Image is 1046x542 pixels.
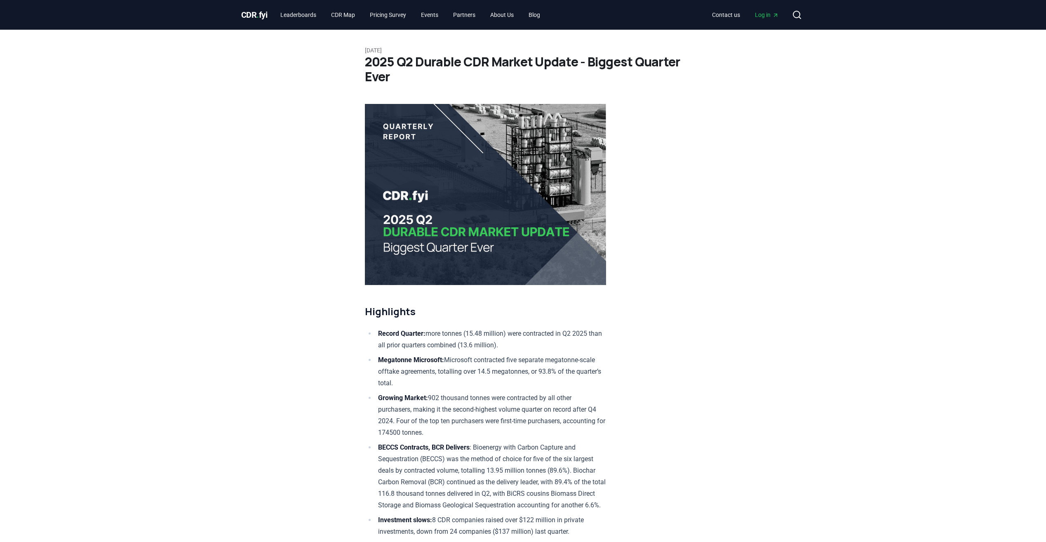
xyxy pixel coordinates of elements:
[378,356,444,364] strong: Megatonne Microsoft:
[522,7,547,22] a: Blog
[365,104,606,285] img: blog post image
[241,9,268,21] a: CDR.fyi
[378,330,425,337] strong: Record Quarter:
[274,7,547,22] nav: Main
[241,10,268,20] span: CDR fyi
[376,328,606,351] li: more tonnes (15.48 million) were contracted in Q2 2025 than all prior quarters combined (13.6 mil...
[376,354,606,389] li: Microsoft contracted five separate megatonne-scale offtake agreements, totalling over 14.5 megato...
[705,7,785,22] nav: Main
[256,10,259,20] span: .
[324,7,362,22] a: CDR Map
[378,394,428,402] strong: Growing Market:
[376,442,606,511] li: : Bioenergy with Carbon Capture and Sequestration (BECCS) was the method of choice for five of th...
[484,7,520,22] a: About Us
[376,392,606,438] li: 902 thousand tonnes were contracted by all other purchasers, making it the second-highest volume ...
[748,7,785,22] a: Log in
[274,7,323,22] a: Leaderboards
[414,7,445,22] a: Events
[365,54,682,84] h1: 2025 Q2 Durable CDR Market Update - Biggest Quarter Ever
[755,11,779,19] span: Log in
[378,516,432,524] strong: Investment slows:
[705,7,747,22] a: Contact us
[363,7,413,22] a: Pricing Survey
[378,443,470,451] strong: BECCS Contracts, BCR Delivers
[365,46,682,54] p: [DATE]
[365,305,606,318] h2: Highlights
[376,514,606,537] li: 8 CDR companies raised over $122 million in private investments, down from 24 companies ($137 mil...
[447,7,482,22] a: Partners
